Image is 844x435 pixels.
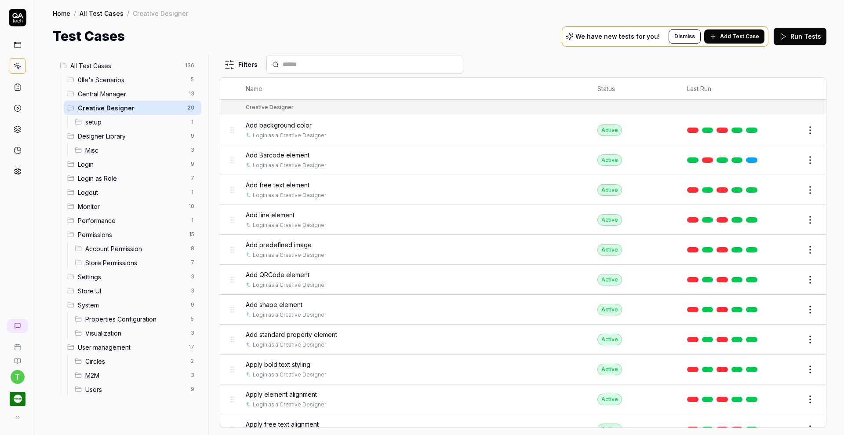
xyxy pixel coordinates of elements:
[246,360,310,369] span: Apply bold text styling
[85,371,186,380] span: M2M
[575,33,660,40] p: We have new tests for you!
[71,326,201,340] div: Drag to reorderVisualization3
[78,174,186,183] span: Login as Role
[74,9,76,18] div: /
[85,357,186,366] span: Circles
[246,150,309,160] span: Add Barcode element
[78,300,186,310] span: System
[85,314,186,324] span: Properties Configuration
[246,420,319,429] span: Apply free text alignment
[185,201,198,212] span: 10
[4,384,31,409] button: Pricer.com Logo
[185,88,198,99] span: 13
[64,129,201,143] div: Drag to reorderDesigner Library9
[253,281,326,289] a: Login as a Creative Designer
[187,215,198,226] span: 1
[246,330,337,339] span: Add standard property element
[219,235,826,265] tr: Add predefined imageLogin as a Creative DesignerActive
[187,187,198,197] span: 1
[219,384,826,414] tr: Apply element alignmentLogin as a Creative DesignerActive
[720,33,759,40] span: Add Test Case
[64,157,201,171] div: Drag to reorderLogin9
[219,295,826,325] tr: Add shape elementLogin as a Creative DesignerActive
[185,342,198,352] span: 17
[187,314,198,324] span: 5
[253,371,326,379] a: Login as a Creative Designer
[187,131,198,141] span: 9
[246,390,317,399] span: Apply element alignment
[71,382,201,396] div: Drag to reorderUsers9
[78,202,183,211] span: Monitor
[246,121,312,130] span: Add background color
[85,146,186,155] span: Misc
[78,286,186,296] span: Store UI
[70,61,180,70] span: All Test Cases
[64,270,201,284] div: Drag to reorderSettings3
[78,132,186,141] span: Designer Library
[186,229,198,240] span: 15
[246,103,294,111] div: Creative Designer
[187,74,198,85] span: 5
[64,284,201,298] div: Drag to reorderStore UI3
[246,270,309,279] span: Add QRCode element
[64,340,201,354] div: Drag to reorderUser management17
[71,256,201,270] div: Drag to reorderStore Permissions7
[71,312,201,326] div: Drag to reorderProperties Configuration5
[219,355,826,384] tr: Apply bold text stylingLogin as a Creative DesignerActive
[78,75,186,84] span: 0lle's Scenarios
[597,274,622,285] div: Active
[85,244,186,253] span: Account Permission
[78,89,183,99] span: Central Manager
[589,78,678,100] th: Status
[78,272,186,281] span: Settings
[597,124,622,136] div: Active
[219,205,826,235] tr: Add line elementLogin as a Creative DesignerActive
[187,145,198,155] span: 3
[187,384,198,395] span: 9
[64,199,201,213] div: Drag to reorderMonitor10
[597,394,622,405] div: Active
[253,401,326,409] a: Login as a Creative Designer
[774,28,826,45] button: Run Tests
[127,9,129,18] div: /
[253,191,326,199] a: Login as a Creative Designer
[85,258,186,267] span: Store Permissions
[71,115,201,129] div: Drag to reordersetup1
[64,87,201,101] div: Drag to reorderCentral Manager13
[219,325,826,355] tr: Add standard property elementLogin as a Creative DesignerActive
[187,300,198,310] span: 9
[71,354,201,368] div: Drag to reorderCircles2
[64,73,201,87] div: Drag to reorder0lle's Scenarios5
[64,101,201,115] div: Drag to reorderCreative Designer20
[71,241,201,256] div: Drag to reorderAccount Permission8
[7,319,28,333] a: New conversation
[253,311,326,319] a: Login as a Creative Designer
[237,78,589,100] th: Name
[64,298,201,312] div: Drag to reorderSystem9
[10,391,25,407] img: Pricer.com Logo
[64,213,201,227] div: Drag to reorderPerformance1
[184,102,198,113] span: 20
[246,210,295,219] span: Add line element
[597,214,622,226] div: Active
[78,160,186,169] span: Login
[597,244,622,256] div: Active
[597,334,622,345] div: Active
[678,78,770,100] th: Last Run
[187,243,198,254] span: 8
[246,180,309,190] span: Add free text element
[187,271,198,282] span: 3
[4,336,31,351] a: Book a call with us
[219,115,826,145] tr: Add background colorLogin as a Creative DesignerActive
[187,117,198,127] span: 1
[182,60,198,71] span: 136
[85,329,186,338] span: Visualization
[597,424,622,435] div: Active
[85,117,186,127] span: setup
[4,351,31,365] a: Documentation
[597,364,622,375] div: Active
[71,368,201,382] div: Drag to reorderM2M3
[78,103,182,113] span: Creative Designer
[64,185,201,199] div: Drag to reorderLogout1
[11,370,25,384] button: t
